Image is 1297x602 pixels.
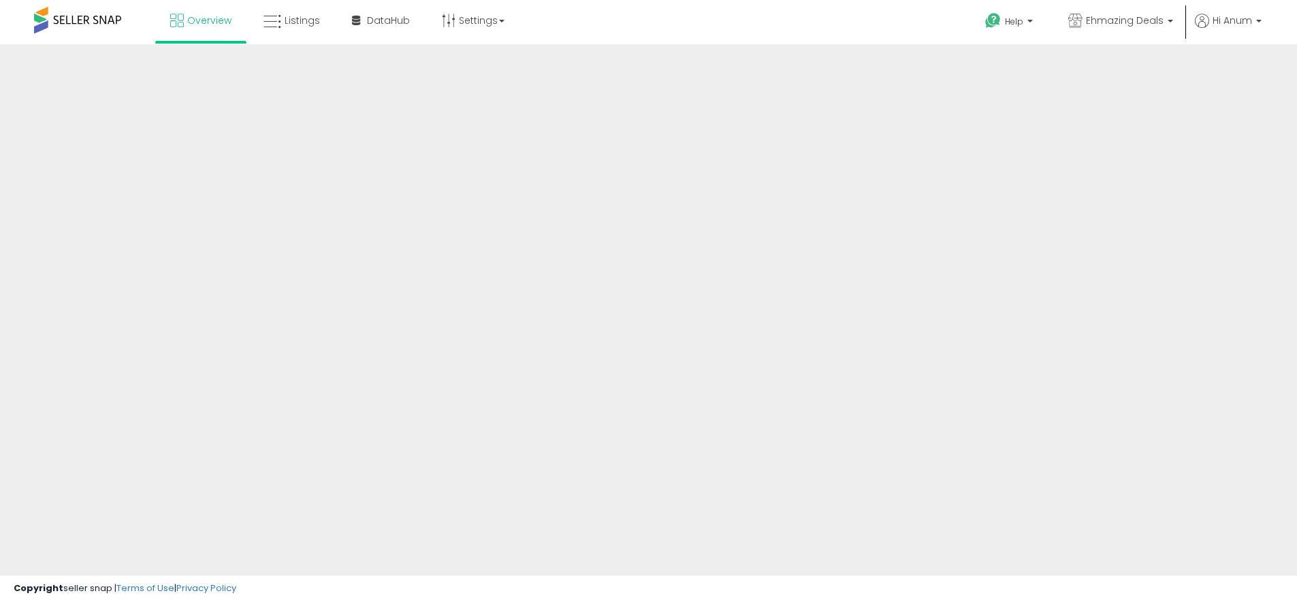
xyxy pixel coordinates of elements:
i: Get Help [984,12,1002,29]
a: Hi Anum [1195,14,1262,44]
span: Hi Anum [1213,14,1252,27]
strong: Copyright [14,582,63,595]
span: Listings [285,14,320,27]
a: Terms of Use [116,582,174,595]
span: Overview [187,14,231,27]
div: seller snap | | [14,582,236,595]
span: Help [1005,16,1023,27]
span: Ehmazing Deals [1086,14,1164,27]
span: DataHub [367,14,410,27]
a: Help [974,2,1046,44]
a: Privacy Policy [176,582,236,595]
